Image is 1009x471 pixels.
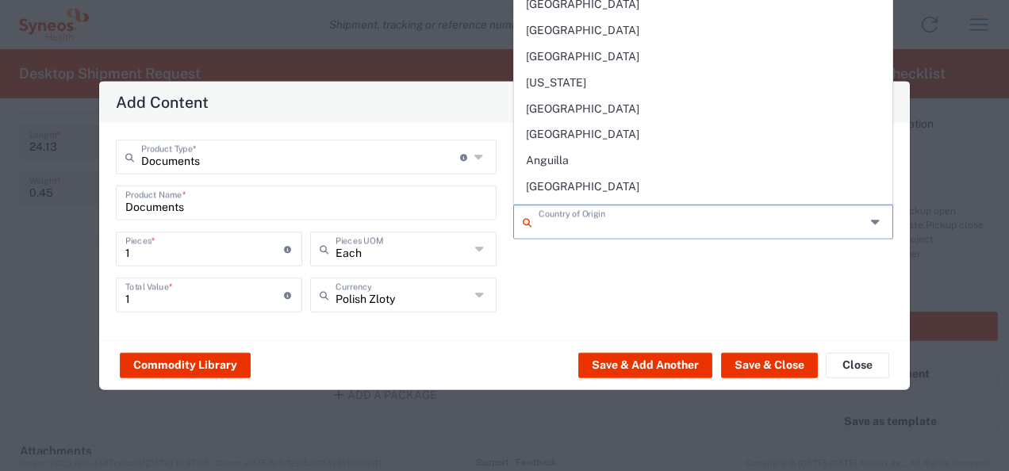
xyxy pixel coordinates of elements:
[721,352,818,377] button: Save & Close
[120,352,251,377] button: Commodity Library
[116,90,209,113] h4: Add Content
[515,97,892,121] span: [GEOGRAPHIC_DATA]
[515,148,892,173] span: Anguilla
[515,174,892,199] span: [GEOGRAPHIC_DATA]
[515,44,892,69] span: [GEOGRAPHIC_DATA]
[515,18,892,43] span: [GEOGRAPHIC_DATA]
[515,71,892,95] span: [US_STATE]
[515,122,892,147] span: [GEOGRAPHIC_DATA]
[826,352,889,377] button: Close
[515,201,892,225] span: [GEOGRAPHIC_DATA]
[578,352,712,377] button: Save & Add Another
